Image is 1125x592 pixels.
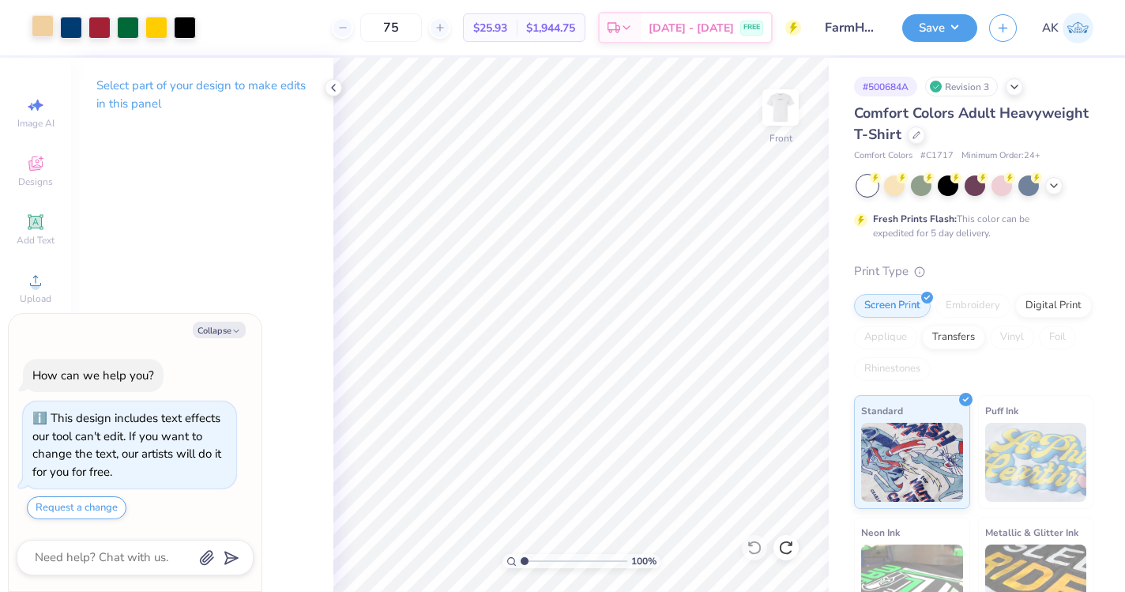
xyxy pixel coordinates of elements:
button: Collapse [193,322,246,338]
span: Minimum Order: 24 + [961,149,1040,163]
span: Neon Ink [861,524,900,541]
span: $25.93 [473,20,507,36]
span: Standard [861,402,903,419]
span: [DATE] - [DATE] [649,20,734,36]
div: How can we help you? [32,368,154,383]
p: Select part of your design to make edits in this panel [96,77,308,113]
img: Front [765,92,796,123]
div: Digital Print [1015,294,1092,318]
div: Applique [854,326,917,349]
span: # C1717 [920,149,954,163]
span: AK [1042,19,1059,37]
div: Front [769,131,792,145]
span: $1,944.75 [526,20,575,36]
strong: Fresh Prints Flash: [873,213,957,225]
div: Revision 3 [925,77,998,96]
span: Image AI [17,117,55,130]
a: AK [1042,13,1093,43]
span: FREE [743,22,760,33]
span: 100 % [631,554,657,568]
div: Embroidery [935,294,1010,318]
span: Add Text [17,234,55,247]
span: Comfort Colors [854,149,912,163]
input: Untitled Design [813,12,890,43]
div: Print Type [854,262,1093,281]
div: Vinyl [990,326,1034,349]
span: Upload [20,292,51,305]
span: Puff Ink [985,402,1018,419]
div: # 500684A [854,77,917,96]
div: Foil [1039,326,1076,349]
div: This design includes text effects our tool can't edit. If you want to change the text, our artist... [32,410,221,480]
input: – – [360,13,422,42]
span: Designs [18,175,53,188]
div: Screen Print [854,294,931,318]
span: Metallic & Glitter Ink [985,524,1078,541]
img: Puff Ink [985,423,1087,502]
button: Save [902,14,977,42]
div: Transfers [922,326,985,349]
img: Annie Kapple [1063,13,1093,43]
div: Rhinestones [854,357,931,381]
img: Standard [861,423,963,502]
div: This color can be expedited for 5 day delivery. [873,212,1067,240]
span: Comfort Colors Adult Heavyweight T-Shirt [854,104,1089,144]
button: Request a change [27,496,126,519]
